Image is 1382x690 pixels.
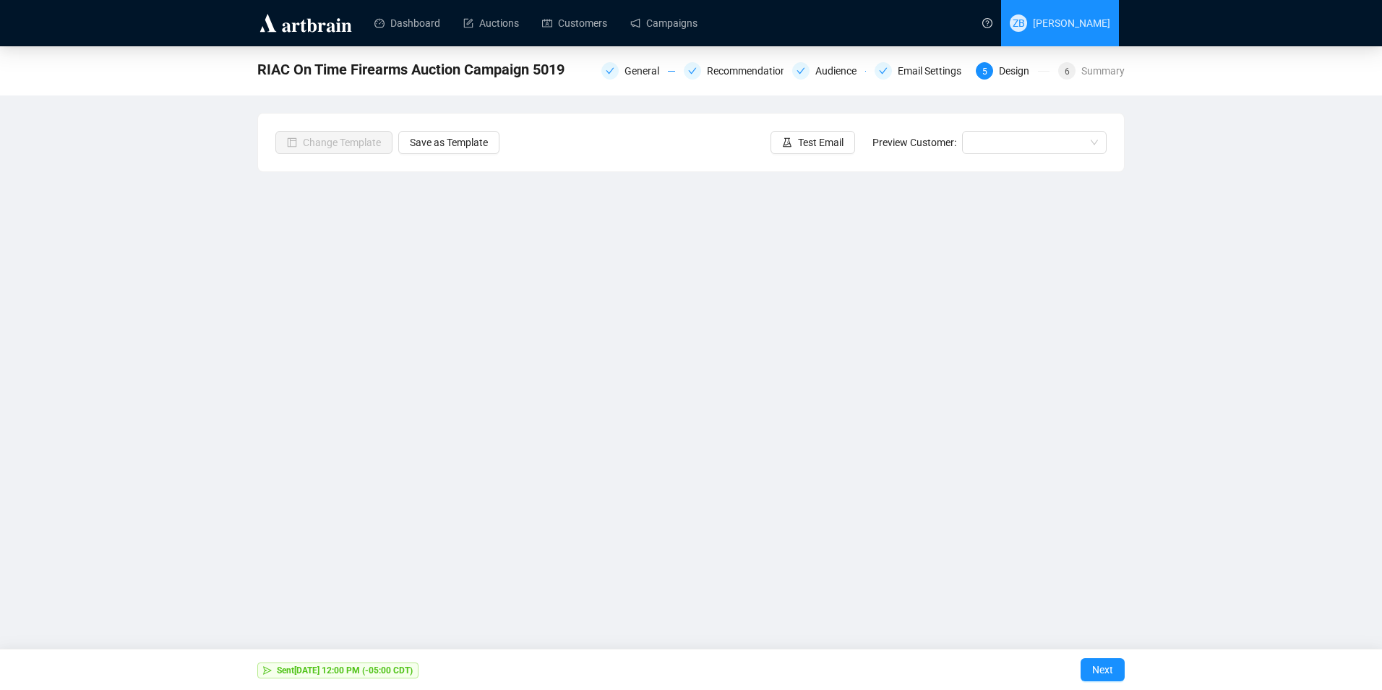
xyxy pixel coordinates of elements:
[1081,658,1125,681] button: Next
[1092,649,1113,690] span: Next
[684,62,784,80] div: Recommendations
[398,131,499,154] button: Save as Template
[410,135,488,150] span: Save as Template
[875,62,967,80] div: Email Settings
[463,4,519,42] a: Auctions
[1081,62,1125,80] div: Summary
[815,62,865,80] div: Audience
[976,62,1050,80] div: 5Design
[263,666,272,675] span: send
[792,62,866,80] div: Audience
[999,62,1038,80] div: Design
[879,67,888,75] span: check
[542,4,607,42] a: Customers
[275,131,392,154] button: Change Template
[1033,17,1110,29] span: [PERSON_NAME]
[688,67,697,75] span: check
[782,137,792,148] span: experiment
[1013,15,1025,31] span: ZB
[374,4,440,42] a: Dashboard
[277,665,413,676] strong: Sent [DATE] 12:00 PM (-05:00 CDT)
[257,12,354,35] img: logo
[797,67,805,75] span: check
[630,4,698,42] a: Campaigns
[798,135,844,150] span: Test Email
[1058,62,1125,80] div: 6Summary
[982,67,987,77] span: 5
[257,58,565,81] span: RIAC On Time Firearms Auction Campaign 5019
[872,137,956,148] span: Preview Customer:
[1065,67,1070,77] span: 6
[625,62,668,80] div: General
[606,67,614,75] span: check
[982,18,992,28] span: question-circle
[771,131,855,154] button: Test Email
[707,62,800,80] div: Recommendations
[601,62,675,80] div: General
[898,62,970,80] div: Email Settings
